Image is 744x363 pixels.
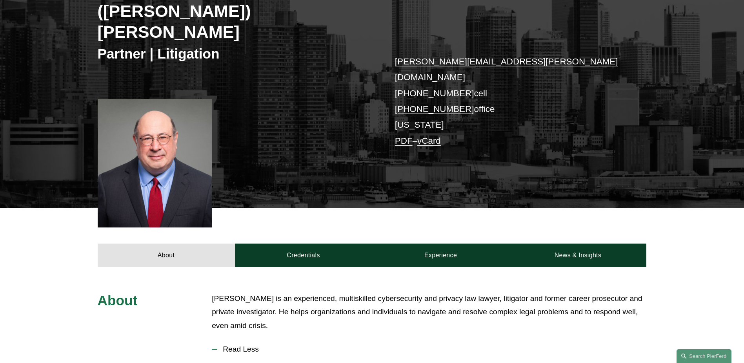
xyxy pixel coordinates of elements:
[677,349,731,363] a: Search this site
[395,136,413,146] a: PDF
[417,136,441,146] a: vCard
[395,57,618,82] a: [PERSON_NAME][EMAIL_ADDRESS][PERSON_NAME][DOMAIN_NAME]
[212,292,646,333] p: [PERSON_NAME] is an experienced, multiskilled cybersecurity and privacy law lawyer, litigator and...
[395,88,474,98] a: [PHONE_NUMBER]
[372,244,509,267] a: Experience
[395,54,624,149] p: cell office [US_STATE] –
[395,104,474,114] a: [PHONE_NUMBER]
[217,345,646,354] span: Read Less
[235,244,372,267] a: Credentials
[98,293,138,308] span: About
[509,244,646,267] a: News & Insights
[98,45,372,62] h3: Partner | Litigation
[98,244,235,267] a: About
[212,339,646,359] button: Read Less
